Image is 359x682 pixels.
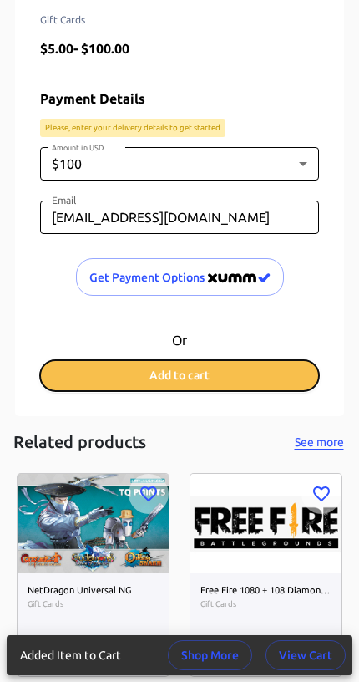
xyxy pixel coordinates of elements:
[45,122,220,134] p: Please, enter your delivery details to get started
[52,144,104,152] span: Amount in USD
[200,583,331,598] h6: Free Fire 1080 + 108 Diamond NG
[40,38,319,59] p: -
[40,89,319,109] p: Payment Details
[52,193,76,207] label: Email
[18,474,169,573] img: NetDragon Universal NG image
[292,432,346,453] button: See more
[28,598,159,611] span: Gift Cards
[190,474,341,573] img: Free Fire 1080 + 108 Diamond NG image
[40,12,319,28] span: Gift Cards
[40,147,319,181] div: $100
[40,330,319,350] p: Or
[40,360,319,391] button: Add to cart
[200,598,331,611] span: Gift Cards
[76,258,284,296] button: Get Payment optionsxumm
[89,267,271,288] span: Get Payment options
[81,41,129,56] span: $ 100.00
[13,431,146,454] h5: Related products
[40,41,73,56] span: $ 5.00
[208,273,271,283] img: xumm
[28,583,159,598] h6: NetDragon Universal NG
